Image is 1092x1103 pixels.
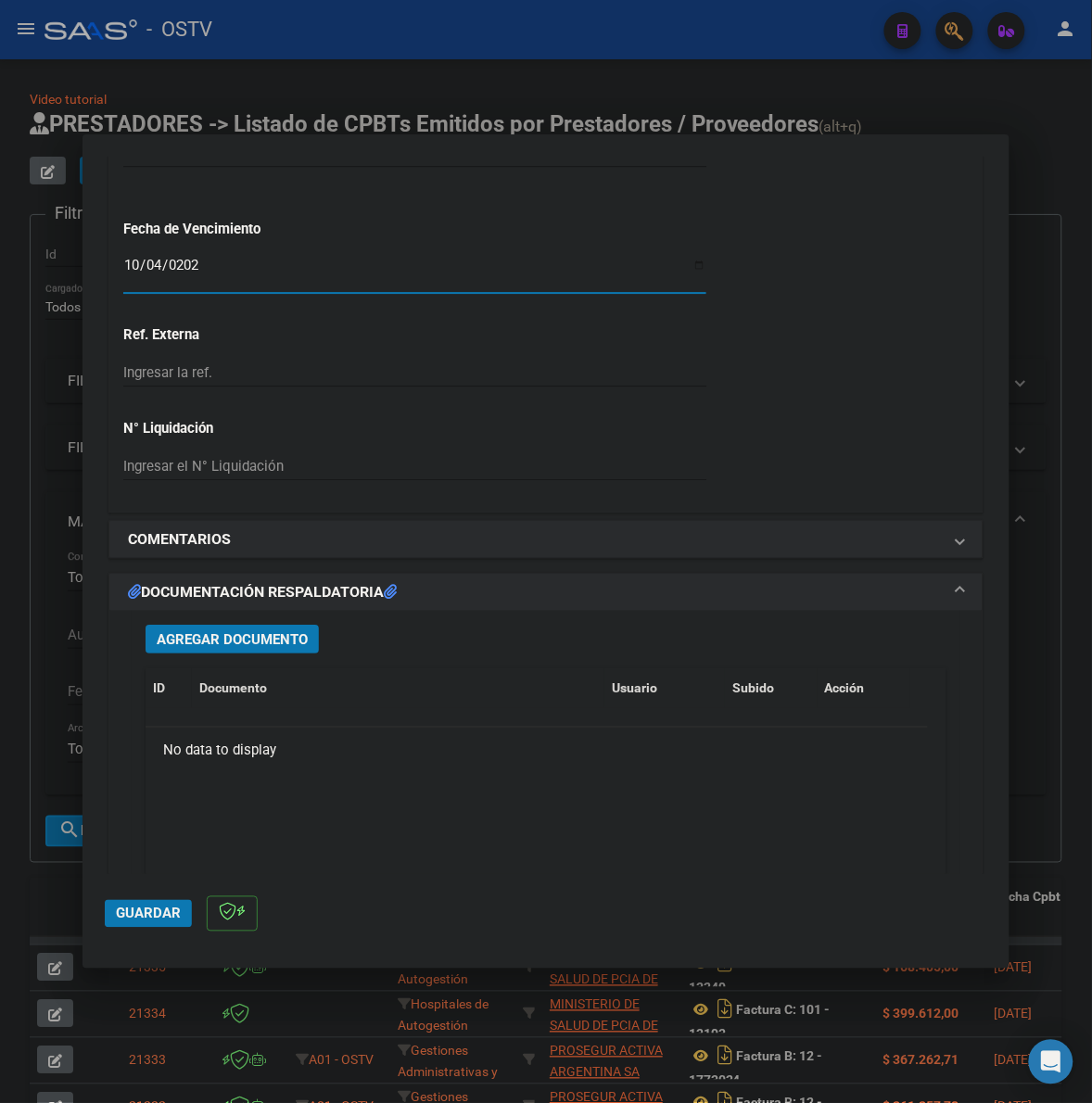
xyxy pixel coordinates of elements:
[732,680,774,695] span: Subido
[105,900,192,928] button: Guardar
[725,668,818,708] datatable-header-cell: Subido
[157,631,308,648] span: Agregar Documento
[123,324,377,346] p: Ref. Externa
[1029,1040,1073,1084] div: Open Intercom Messenger
[825,680,865,695] span: Acción
[123,219,377,240] p: Fecha de Vencimiento
[153,680,165,695] span: ID
[604,668,725,708] datatable-header-cell: Usuario
[146,625,319,653] button: Agregar Documento
[128,528,231,551] h1: COMENTARIOS
[199,680,267,695] span: Documento
[109,611,983,990] div: DOCUMENTACIÓN RESPALDATORIA
[123,418,377,439] p: N° Liquidación
[818,668,910,708] datatable-header-cell: Acción
[116,906,181,922] span: Guardar
[146,668,192,708] datatable-header-cell: ID
[192,668,604,708] datatable-header-cell: Documento
[146,728,928,774] div: No data to display
[128,581,397,603] h1: DOCUMENTACIÓN RESPALDATORIA
[612,680,657,695] span: Usuario
[109,574,983,611] mat-expansion-panel-header: DOCUMENTACIÓN RESPALDATORIA
[109,521,983,558] mat-expansion-panel-header: COMENTARIOS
